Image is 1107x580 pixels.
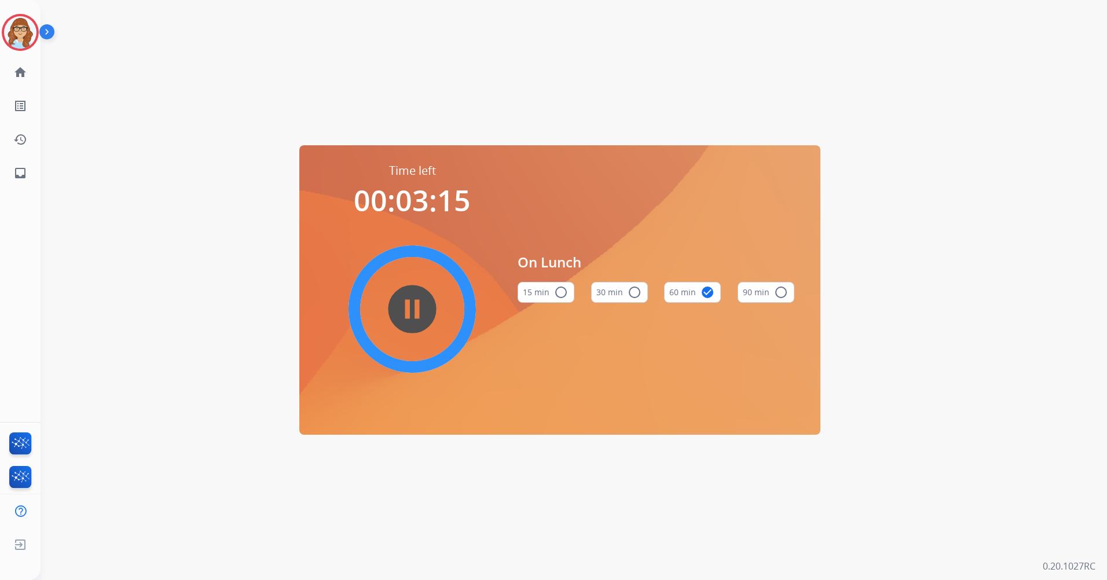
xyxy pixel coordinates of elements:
[628,285,642,299] mat-icon: radio_button_unchecked
[13,65,27,79] mat-icon: home
[591,282,648,303] button: 30 min
[389,163,436,179] span: Time left
[664,282,721,303] button: 60 min
[405,302,419,316] mat-icon: pause_circle_filled
[701,285,714,299] mat-icon: check_circle
[738,282,794,303] button: 90 min
[354,181,471,220] span: 00:03:15
[13,99,27,113] mat-icon: list_alt
[774,285,788,299] mat-icon: radio_button_unchecked
[13,133,27,146] mat-icon: history
[13,166,27,180] mat-icon: inbox
[4,16,36,49] img: avatar
[554,285,568,299] mat-icon: radio_button_unchecked
[518,252,794,273] span: On Lunch
[518,282,574,303] button: 15 min
[1043,559,1095,573] p: 0.20.1027RC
